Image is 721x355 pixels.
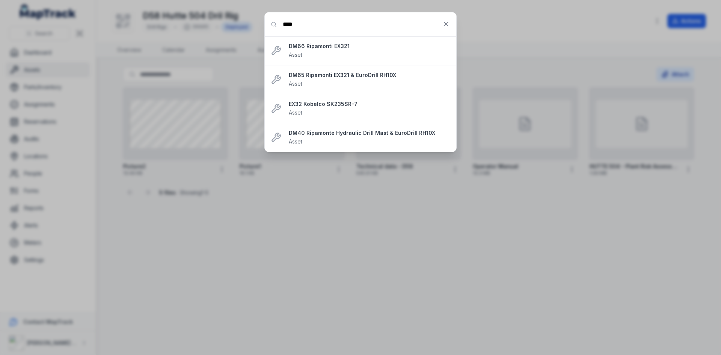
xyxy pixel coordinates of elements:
[289,80,302,87] span: Asset
[289,138,302,145] span: Asset
[289,109,302,116] span: Asset
[289,71,450,79] strong: DM65 Ripamonti EX321 & EuroDrill RH10X
[289,51,302,58] span: Asset
[289,42,450,50] strong: DM66 Ripamonti EX321
[289,71,450,88] a: DM65 Ripamonti EX321 & EuroDrill RH10XAsset
[289,129,450,137] strong: DM40 Ripamonte Hydraulic Drill Mast & EuroDrill RH10X
[289,129,450,146] a: DM40 Ripamonte Hydraulic Drill Mast & EuroDrill RH10XAsset
[289,100,450,117] a: EX32 Kobelco SK235SR-7Asset
[289,42,450,59] a: DM66 Ripamonti EX321Asset
[289,100,450,108] strong: EX32 Kobelco SK235SR-7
